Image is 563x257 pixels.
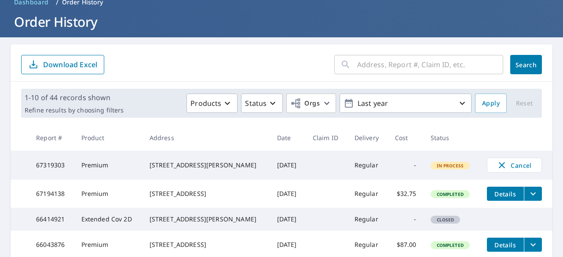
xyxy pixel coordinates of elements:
[74,151,143,180] td: Premium
[29,125,74,151] th: Report #
[150,215,263,224] div: [STREET_ADDRESS][PERSON_NAME]
[388,151,424,180] td: -
[74,208,143,231] td: Extended Cov 2D
[270,180,306,208] td: [DATE]
[270,208,306,231] td: [DATE]
[510,55,542,74] button: Search
[431,163,469,169] span: In Process
[482,98,500,109] span: Apply
[492,241,519,249] span: Details
[286,94,336,113] button: Orgs
[388,180,424,208] td: $32.75
[290,98,320,109] span: Orgs
[496,160,533,170] span: Cancel
[143,125,270,151] th: Address
[150,161,263,170] div: [STREET_ADDRESS][PERSON_NAME]
[25,106,124,114] p: Refine results by choosing filters
[186,94,238,113] button: Products
[241,94,283,113] button: Status
[74,180,143,208] td: Premium
[357,52,503,77] input: Address, Report #, Claim ID, etc.
[475,94,507,113] button: Apply
[74,125,143,151] th: Product
[270,125,306,151] th: Date
[431,191,469,197] span: Completed
[306,125,347,151] th: Claim ID
[388,208,424,231] td: -
[347,151,388,180] td: Regular
[354,96,457,111] p: Last year
[431,242,469,248] span: Completed
[347,208,388,231] td: Regular
[245,98,267,109] p: Status
[150,240,263,249] div: [STREET_ADDRESS]
[270,151,306,180] td: [DATE]
[487,238,524,252] button: detailsBtn-66043876
[424,125,480,151] th: Status
[150,189,263,198] div: [STREET_ADDRESS]
[43,60,97,69] p: Download Excel
[347,125,388,151] th: Delivery
[11,13,552,31] h1: Order History
[29,151,74,180] td: 67319303
[431,217,460,223] span: Closed
[25,92,124,103] p: 1-10 of 44 records shown
[524,187,542,201] button: filesDropdownBtn-67194138
[487,158,542,173] button: Cancel
[29,180,74,208] td: 67194138
[29,208,74,231] td: 66414921
[340,94,472,113] button: Last year
[190,98,221,109] p: Products
[487,187,524,201] button: detailsBtn-67194138
[524,238,542,252] button: filesDropdownBtn-66043876
[388,125,424,151] th: Cost
[517,61,535,69] span: Search
[21,55,104,74] button: Download Excel
[347,180,388,208] td: Regular
[492,190,519,198] span: Details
